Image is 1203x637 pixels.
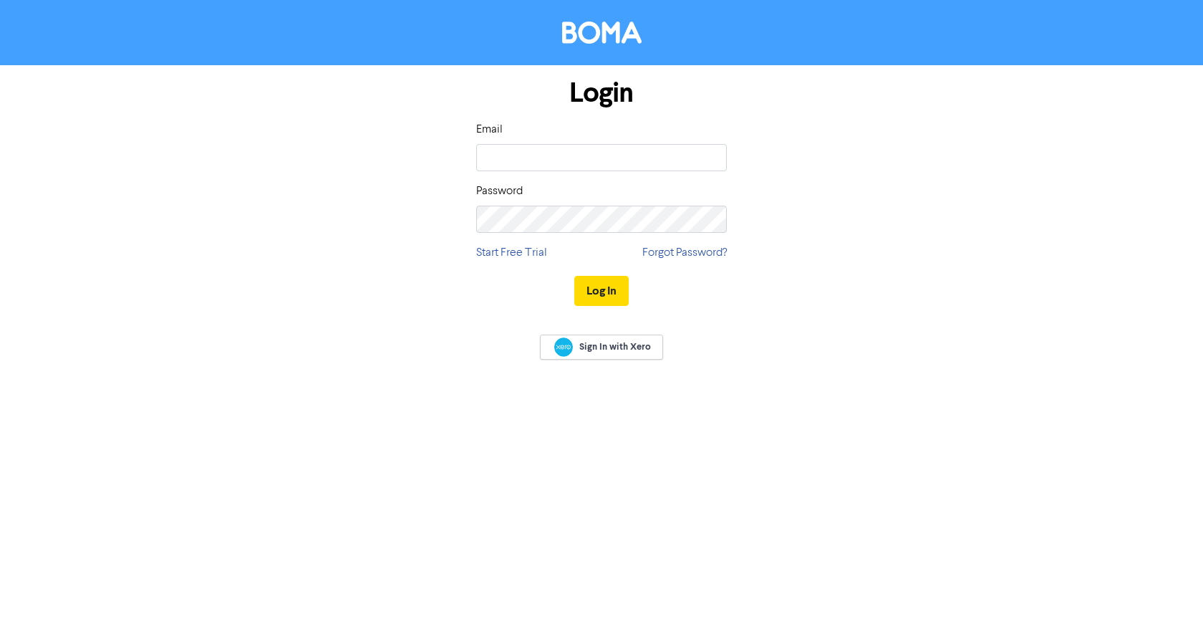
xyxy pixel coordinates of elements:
h1: Login [476,77,727,110]
a: Forgot Password? [642,244,727,262]
img: Xero logo [554,337,573,357]
a: Sign In with Xero [540,335,663,360]
label: Password [476,183,523,200]
button: Log In [574,276,629,306]
label: Email [476,121,503,138]
img: BOMA Logo [562,21,642,44]
a: Start Free Trial [476,244,547,262]
span: Sign In with Xero [579,340,651,353]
